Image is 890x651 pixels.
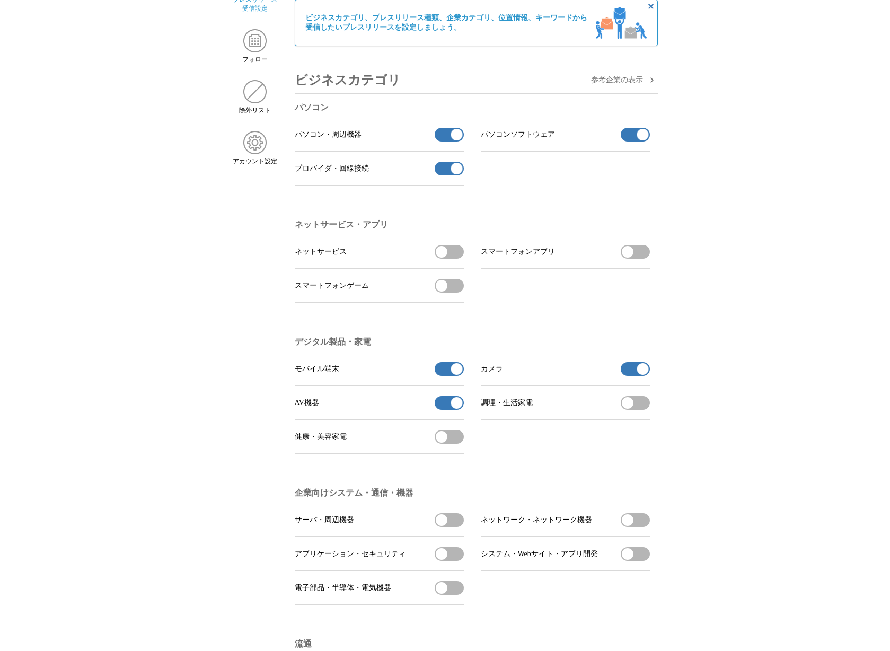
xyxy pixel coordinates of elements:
[591,75,643,85] span: 参考企業の 表示
[295,164,369,173] span: プロバイダ・回線接続
[295,398,319,408] span: AV機器
[295,515,354,525] span: サーバ・周辺機器
[295,219,650,231] h3: ネットサービス・アプリ
[243,131,267,154] img: アカウント設定
[591,74,658,86] button: 参考企業の表示
[243,29,267,52] img: フォロー
[295,281,369,291] span: スマートフォンゲーム
[233,131,278,166] a: アカウント設定アカウント設定
[295,247,347,257] span: ネットサービス
[481,398,533,408] span: 調理・生活家電
[295,549,406,559] span: アプリケーション・セキュリティ
[242,55,268,64] span: フォロー
[239,106,271,115] span: 除外リスト
[233,29,278,64] a: フォローフォロー
[295,488,650,499] h3: 企業向けシステム・通信・機器
[295,130,362,139] span: パソコン・周辺機器
[295,364,339,374] span: モバイル端末
[481,364,503,374] span: カメラ
[243,80,267,103] img: 除外リスト
[295,583,391,593] span: 電子部品・半導体・電気機器
[233,157,277,166] span: アカウント設定
[233,80,278,115] a: 除外リスト除外リスト
[295,337,650,348] h3: デジタル製品・家電
[295,67,401,93] h3: ビジネスカテゴリ
[295,639,650,650] h3: 流通
[481,549,598,559] span: システム・Webサイト・アプリ開発
[481,515,592,525] span: ネットワーク・ネットワーク機器
[481,247,555,257] span: スマートフォンアプリ
[481,130,555,139] span: パソコンソフトウェア
[305,13,587,32] span: ビジネスカテゴリ、プレスリリース種類、企業カテゴリ、位置情報、キーワードから 受信したいプレスリリースを設定しましょう。
[295,102,650,113] h3: パソコン
[295,432,347,442] span: 健康・美容家電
